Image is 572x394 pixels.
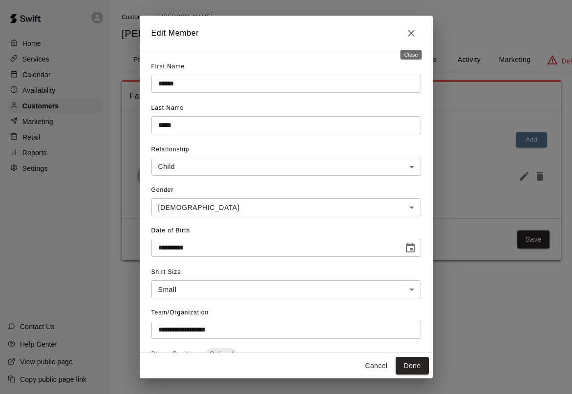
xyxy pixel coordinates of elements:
[140,16,433,51] h2: Edit Member
[151,104,184,111] span: Last Name
[401,238,420,258] button: Choose date, selected date is Jan 21, 2010
[360,357,392,375] button: Cancel
[151,351,200,357] span: Player Position
[151,269,181,275] span: Shirt Size
[401,50,422,60] div: Close
[151,280,421,298] div: Small
[151,158,421,176] div: Child
[396,357,428,375] button: Done
[151,187,174,193] span: Gender
[402,23,421,43] button: Close
[151,63,185,70] span: First Name
[206,350,237,357] span: Optional
[151,227,191,234] span: Date of Birth
[151,198,421,216] div: [DEMOGRAPHIC_DATA]
[151,146,190,153] span: Relationship
[151,309,209,316] span: Team/Organization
